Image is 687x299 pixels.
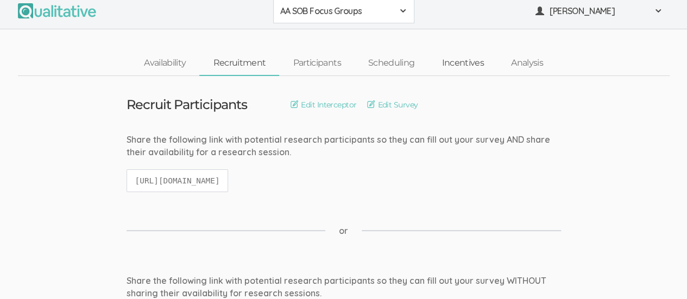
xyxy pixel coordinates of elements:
[18,3,96,18] img: Qualitative
[291,99,356,111] a: Edit Interceptor
[130,52,199,75] a: Availability
[279,52,354,75] a: Participants
[199,52,279,75] a: Recruitment
[280,5,393,17] span: AA SOB Focus Groups
[428,52,497,75] a: Incentives
[497,52,557,75] a: Analysis
[550,5,647,17] span: [PERSON_NAME]
[355,52,428,75] a: Scheduling
[367,99,418,111] a: Edit Survey
[127,98,248,112] h3: Recruit Participants
[633,247,687,299] iframe: Chat Widget
[127,133,561,158] div: Share the following link with potential research participants so they can fill out your survey AN...
[127,169,229,193] code: [URL][DOMAIN_NAME]
[339,225,348,237] span: or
